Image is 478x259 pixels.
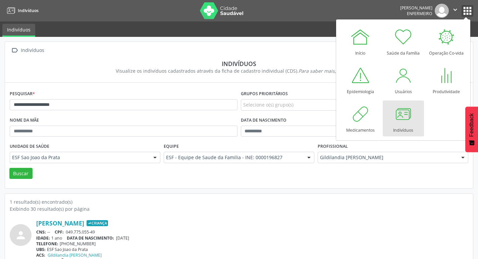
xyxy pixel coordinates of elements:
[383,62,424,98] a: Usuários
[55,229,64,235] span: CPF:
[36,235,468,241] div: 1 ano
[19,46,45,55] div: Indivíduos
[299,68,362,74] i: Para saber mais,
[10,205,468,212] div: Exibindo 30 resultado(s) por página
[469,113,475,137] span: Feedback
[340,62,381,98] a: Epidemiologia
[9,168,33,179] button: Buscar
[48,252,102,258] a: Gildilandia [PERSON_NAME]
[5,5,39,16] a: Indivíduos
[36,247,46,252] span: UBS:
[383,101,424,136] a: Indivíduos
[12,154,147,161] span: ESF Sao Joao da Prata
[383,23,424,59] a: Saúde da Família
[465,107,478,152] button: Feedback - Mostrar pesquisa
[36,241,58,247] span: TELEFONE:
[400,5,432,11] div: [PERSON_NAME]
[66,229,95,235] span: 049.775.055-49
[426,23,467,59] a: Operação Co-vida
[318,141,348,152] label: Profissional
[18,8,39,13] span: Indivíduos
[36,252,45,258] span: ACS:
[116,235,129,241] span: [DATE]
[36,219,84,227] a: [PERSON_NAME]
[36,235,50,241] span: IDADE:
[407,11,432,16] span: Enfermeiro
[340,101,381,136] a: Medicamentos
[10,89,35,99] label: Pesquisar
[67,235,114,241] span: DATA DE NASCIMENTO:
[14,60,464,67] div: Indivíduos
[452,6,459,13] i: 
[10,46,19,55] i: 
[320,154,455,161] span: Gildilandia [PERSON_NAME]
[10,46,45,55] a:  Indivíduos
[36,247,468,252] div: ESF Sao Joao da Prata
[14,67,464,74] div: Visualize os indivíduos cadastrados através da ficha de cadastro individual (CDS).
[241,89,288,99] label: Grupos prioritários
[36,229,46,235] span: CNS:
[340,23,381,59] a: Início
[36,229,468,235] div: --
[166,154,301,161] span: ESF - Equipe de Saude da Familia - INE: 0000196827
[426,62,467,98] a: Produtividade
[241,115,286,126] label: Data de nascimento
[10,115,39,126] label: Nome da mãe
[15,229,27,241] i: person
[164,141,179,152] label: Equipe
[462,5,473,17] button: apps
[449,4,462,18] button: 
[435,4,449,18] img: img
[10,141,49,152] label: Unidade de saúde
[10,198,468,205] div: 1 resultado(s) encontrado(s)
[2,24,35,37] a: Indivíduos
[36,241,468,247] div: [PHONE_NUMBER]
[87,220,108,226] span: Criança
[243,101,294,108] span: Selecione o(s) grupo(s)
